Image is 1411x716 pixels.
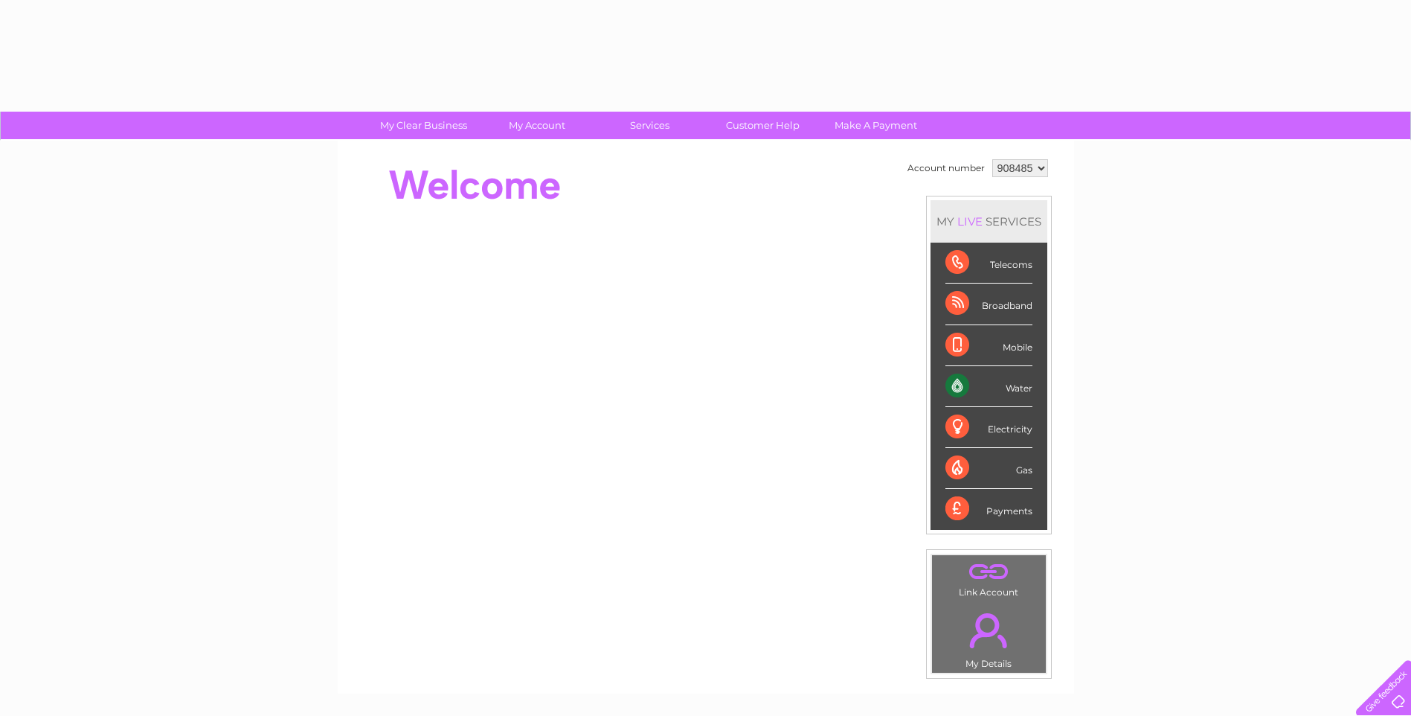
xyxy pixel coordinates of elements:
div: Water [945,366,1032,407]
div: LIVE [954,214,986,228]
td: Account number [904,156,989,181]
a: Services [588,112,711,139]
div: Gas [945,448,1032,489]
a: My Account [475,112,598,139]
div: Electricity [945,407,1032,448]
td: My Details [931,601,1047,674]
div: Broadband [945,284,1032,325]
a: . [936,604,1042,656]
a: My Clear Business [362,112,485,139]
a: Customer Help [701,112,824,139]
td: Link Account [931,554,1047,601]
div: Mobile [945,325,1032,366]
a: Make A Payment [814,112,937,139]
div: Payments [945,489,1032,529]
div: Telecoms [945,243,1032,284]
a: . [936,559,1042,585]
div: MY SERVICES [931,200,1047,243]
